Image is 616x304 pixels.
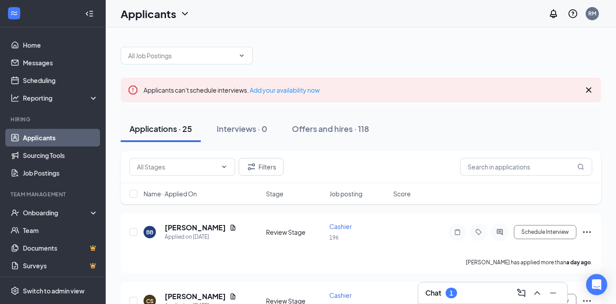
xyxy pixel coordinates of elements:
svg: ChevronDown [180,8,190,19]
svg: Analysis [11,94,19,102]
a: Home [23,36,98,54]
span: Stage [266,189,284,198]
a: Job Postings [23,164,98,182]
svg: Error [128,85,138,95]
div: BB [146,229,153,236]
svg: Note [452,229,463,236]
div: RM [588,10,596,17]
svg: ChevronUp [532,288,542,298]
button: Minimize [546,286,560,300]
div: Open Intercom Messenger [586,274,607,295]
button: Filter Filters [239,158,284,176]
b: a day ago [566,259,591,266]
a: Add your availability now [250,86,320,94]
button: ComposeMessage [514,286,528,300]
a: DocumentsCrown [23,239,98,257]
svg: Collapse [85,9,94,18]
div: Switch to admin view [23,286,85,295]
svg: UserCheck [11,208,19,217]
span: Cashier [329,222,352,230]
div: Reporting [23,94,99,102]
span: Job posting [329,189,362,198]
h3: Chat [425,288,441,298]
a: Applicants [23,129,98,146]
a: Team [23,221,98,239]
svg: Filter [246,161,257,172]
div: Offers and hires · 118 [292,123,369,134]
svg: ActiveChat [494,229,505,236]
svg: ComposeMessage [516,288,527,298]
svg: Settings [11,286,19,295]
a: Sourcing Tools [23,146,98,164]
div: Applied on [DATE] [165,233,236,241]
h1: Applicants [121,6,176,21]
svg: Notifications [548,8,559,19]
a: Scheduling [23,71,98,89]
svg: Cross [583,85,594,95]
input: Search in applications [460,158,592,176]
svg: Ellipses [582,227,592,237]
h5: [PERSON_NAME] [165,292,226,301]
svg: MagnifyingGlass [577,163,584,170]
h5: [PERSON_NAME] [165,223,226,233]
input: All Stages [137,162,217,172]
div: Interviews · 0 [217,123,267,134]
svg: QuestionInfo [568,8,578,19]
div: Review Stage [266,228,325,236]
span: 196 [329,234,339,241]
span: Name · Applied On [144,189,197,198]
div: Onboarding [23,208,91,217]
svg: ChevronDown [221,163,228,170]
svg: ChevronDown [238,52,245,59]
button: ChevronUp [530,286,544,300]
span: Score [393,189,411,198]
svg: WorkstreamLogo [10,9,18,18]
a: SurveysCrown [23,257,98,274]
div: Team Management [11,191,96,198]
span: Applicants can't schedule interviews. [144,86,320,94]
input: All Job Postings [128,51,235,60]
svg: Document [229,293,236,300]
a: Messages [23,54,98,71]
svg: Tag [473,229,484,236]
svg: Document [229,224,236,231]
p: [PERSON_NAME] has applied more than . [466,259,592,266]
div: Applications · 25 [129,123,192,134]
div: Hiring [11,116,96,123]
span: Cashier [329,291,352,299]
button: Schedule Interview [514,225,576,239]
div: 1 [450,289,453,297]
svg: Minimize [548,288,558,298]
